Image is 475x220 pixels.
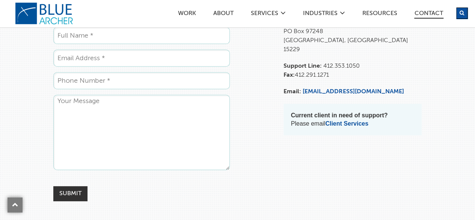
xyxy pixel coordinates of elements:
[250,11,279,18] a: SERVICES
[414,11,443,19] a: Contact
[283,27,422,54] p: PO Box 97248 [GEOGRAPHIC_DATA], [GEOGRAPHIC_DATA] 15229
[303,89,404,95] a: [EMAIL_ADDRESS][DOMAIN_NAME]
[213,11,234,18] a: ABOUT
[178,11,196,18] a: Work
[303,11,338,18] a: Industries
[15,2,75,25] a: logo
[53,27,230,44] input: Full Name *
[325,120,368,127] a: Client Services
[53,186,87,201] input: Submit
[291,111,414,128] p: Please email
[53,72,230,89] input: Phone Number *
[291,112,388,118] strong: Current client in need of support?
[362,11,398,18] a: Resources
[53,50,230,67] input: Email Address *
[283,63,322,69] strong: Support Line:
[283,62,422,80] p: 412.291.1271
[283,72,295,78] strong: Fax:
[323,63,360,69] span: 412.353.1050
[283,89,301,95] strong: Email:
